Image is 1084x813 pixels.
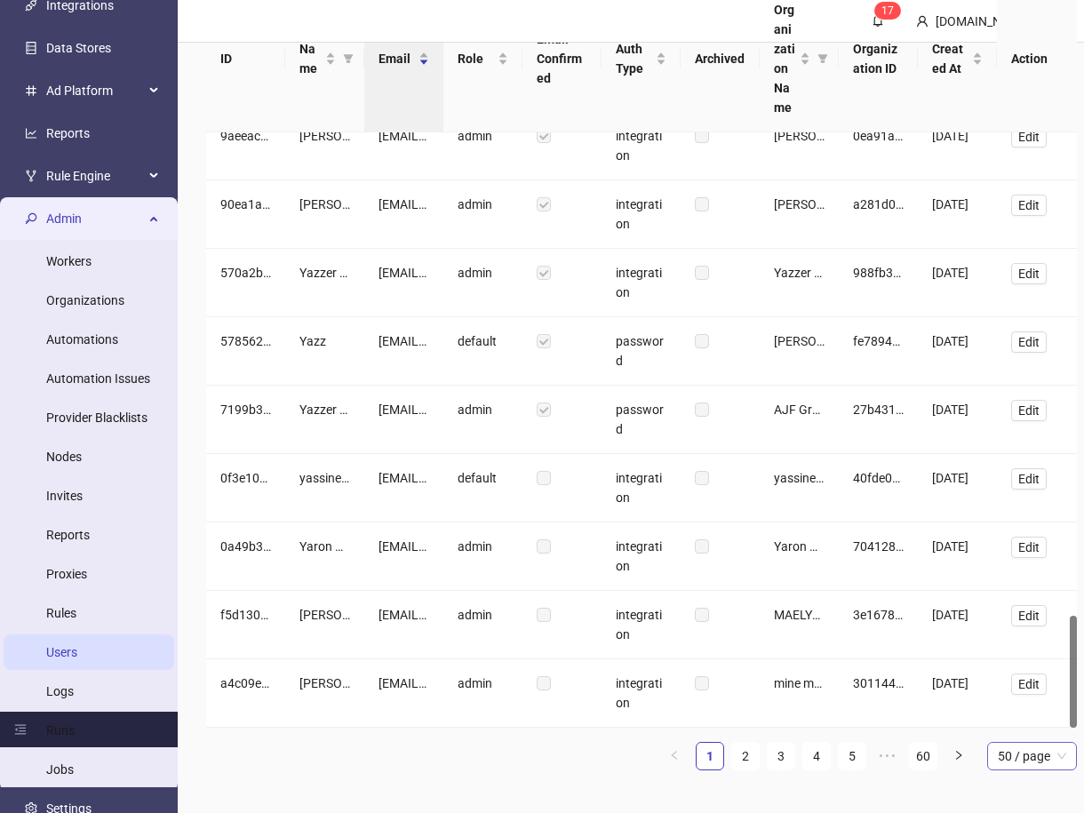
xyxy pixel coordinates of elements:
[1018,267,1040,281] span: Edit
[458,49,494,68] span: Role
[220,126,271,146] div: 9aeeac4e-e7be-408a-8448-0dac84120fc5
[910,743,937,769] a: 60
[873,742,902,770] span: •••
[1018,198,1040,212] span: Edit
[932,674,983,693] div: [DATE]
[1018,130,1040,144] span: Edit
[853,605,904,625] div: 3e16786e-d31b-4a2b-be0f-fde76561a7b7
[379,49,415,68] span: Email
[853,126,904,146] div: 0ea91ac7-0019-4afc-9c27-6c77aefaf9bb
[46,762,74,777] a: Jobs
[46,41,111,55] a: Data Stores
[932,263,983,283] div: [DATE]
[872,14,884,27] span: bell
[299,537,350,556] div: Yaron Been
[932,331,983,351] div: [DATE]
[379,126,429,146] div: [EMAIL_ADDRESS][DOMAIN_NAME]
[46,126,90,140] a: Reports
[443,659,522,728] div: admin
[768,743,794,769] a: 3
[853,331,904,351] div: fe7894fa-718a-4cc6-a0be-839f5f1e11ab
[46,567,87,581] a: Proxies
[853,195,904,214] div: a281d01f-c422-41a2-80c3-457c8d970c34
[339,36,357,82] span: filter
[25,170,37,182] span: fork
[616,39,652,78] span: Auth Type
[1018,335,1040,349] span: Edit
[1018,540,1040,554] span: Edit
[874,2,901,20] sup: 17
[932,39,968,78] span: Created At
[46,201,144,236] span: Admin
[379,195,429,214] div: [EMAIL_ADDRESS][DOMAIN_NAME]
[774,331,825,351] div: [PERSON_NAME] Kitchn
[987,742,1077,770] div: Page Size
[853,674,904,693] div: 30114442-c8e7-4dc6-bbdb-64f8c53c7a55
[838,742,866,770] li: 5
[732,743,759,769] a: 2
[1011,331,1047,353] button: Edit
[443,249,522,317] div: admin
[853,263,904,283] div: 988fb38b-a88c-43f9-b65b-8243dbfe9354
[774,400,825,419] div: AJF Growth
[932,126,983,146] div: [DATE]
[1011,468,1047,490] button: Edit
[802,742,831,770] li: 4
[343,53,354,64] span: filter
[602,249,681,317] div: integration
[932,195,983,214] div: [DATE]
[220,468,271,488] div: 0f3e1089-b252-40d4-a12f-52eb85b24f85
[220,605,271,625] div: f5d13052-d27e-4d25-9d10-5d42deb1bcf3
[602,454,681,522] div: integration
[929,12,1064,31] div: [DOMAIN_NAME] (SK)
[602,317,681,386] div: password
[299,126,350,146] div: [PERSON_NAME]
[774,605,825,625] div: MAELYS COSMETICS USA INC
[220,263,271,283] div: 570a2b19-cc2c-486c-83a6-cf15549196bc
[774,126,825,146] div: [PERSON_NAME] Kitchn
[774,468,825,488] div: yassine aboulmaaly's Kitchn
[803,743,830,769] a: 4
[602,180,681,249] div: integration
[299,400,350,419] div: Yazzer [PERSON_NAME]
[660,742,689,770] button: left
[379,331,429,351] div: [EMAIL_ADDRESS][PERSON_NAME][DOMAIN_NAME]
[932,605,983,625] div: [DATE]
[602,591,681,659] div: integration
[1018,609,1040,623] span: Edit
[299,605,350,625] div: [PERSON_NAME]
[602,659,681,728] div: integration
[932,537,983,556] div: [DATE]
[1011,400,1047,421] button: Edit
[602,112,681,180] div: integration
[669,750,680,761] span: left
[1011,605,1047,626] button: Edit
[1018,403,1040,418] span: Edit
[443,454,522,522] div: default
[299,331,350,351] div: Yazz
[299,674,350,693] div: [PERSON_NAME]
[1011,537,1047,558] button: Edit
[46,410,147,425] a: Provider Blacklists
[916,15,929,28] span: user
[853,468,904,488] div: 40fde090-f03f-4c24-8c0a-e35a706dd732
[888,4,894,17] span: 7
[46,73,144,108] span: Ad Platform
[731,742,760,770] li: 2
[443,180,522,249] div: admin
[46,158,144,194] span: Rule Engine
[932,400,983,419] div: [DATE]
[998,743,1066,769] span: 50 / page
[443,591,522,659] div: admin
[774,195,825,214] div: [PERSON_NAME] Kütük's Kitchn
[220,674,271,693] div: a4c09eee-7961-470e-a742-42d5954b0b54
[46,371,150,386] a: Automation Issues
[945,742,973,770] li: Next Page
[220,537,271,556] div: 0a49b3db-d134-45ba-9314-8b0a41e8ae2a
[909,742,937,770] li: 60
[1018,472,1040,486] span: Edit
[1018,677,1040,691] span: Edit
[379,674,429,693] div: [EMAIL_ADDRESS][DOMAIN_NAME]
[697,743,723,769] a: 1
[46,254,92,268] a: Workers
